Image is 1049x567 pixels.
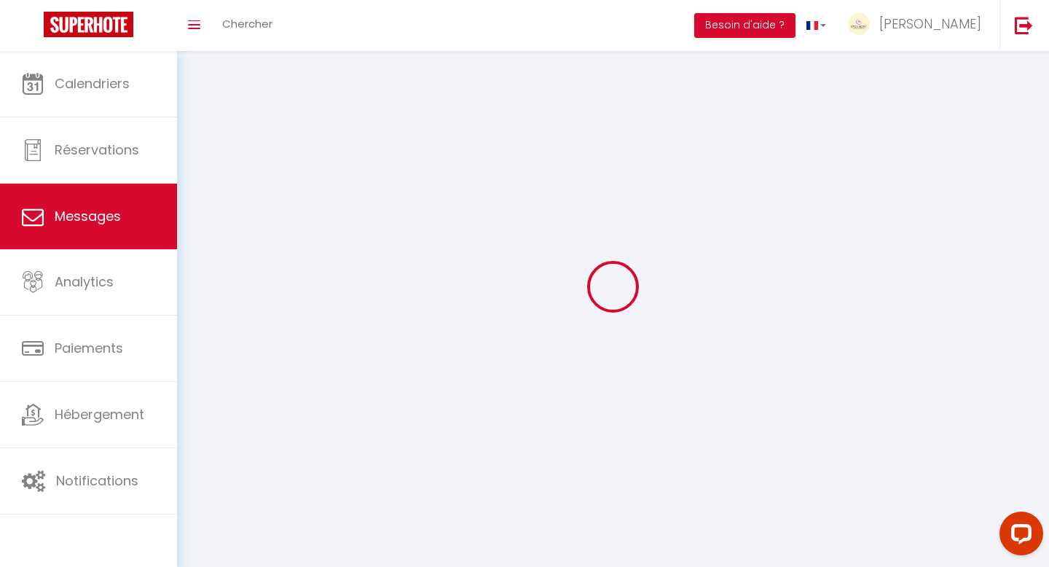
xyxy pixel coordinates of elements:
[44,12,133,37] img: Super Booking
[55,405,144,423] span: Hébergement
[694,13,795,38] button: Besoin d'aide ?
[988,506,1049,567] iframe: LiveChat chat widget
[56,472,138,490] span: Notifications
[55,339,123,357] span: Paiements
[222,16,272,31] span: Chercher
[879,15,981,33] span: [PERSON_NAME]
[55,74,130,93] span: Calendriers
[55,273,114,291] span: Analytics
[1015,16,1033,34] img: logout
[55,141,139,159] span: Réservations
[55,207,121,225] span: Messages
[848,13,870,35] img: ...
